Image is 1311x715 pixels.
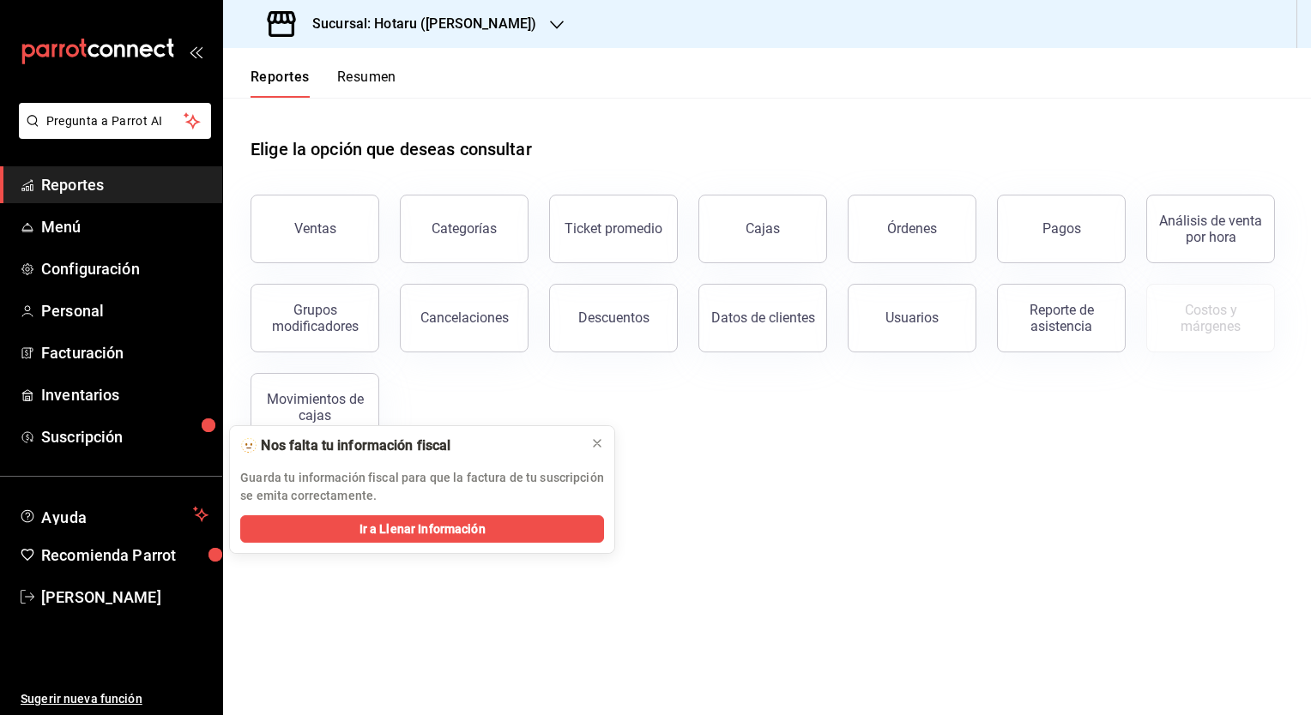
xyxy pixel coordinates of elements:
div: Ticket promedio [565,220,662,237]
div: Cancelaciones [420,309,509,326]
button: Datos de clientes [698,284,827,352]
button: Ticket promedio [549,195,678,263]
div: Ventas [294,220,336,237]
button: Resumen [337,69,396,98]
a: Pregunta a Parrot AI [12,124,211,142]
button: Órdenes [848,195,976,263]
div: Análisis de venta por hora [1157,213,1264,245]
button: Análisis de venta por hora [1146,195,1275,263]
button: Contrata inventarios para ver este reporte [1146,284,1275,352]
button: Usuarios [848,284,976,352]
button: Reporte de asistencia [997,284,1126,352]
span: Recomienda Parrot [41,544,208,567]
div: Datos de clientes [711,309,815,326]
span: Pregunta a Parrot AI [46,112,184,130]
button: Movimientos de cajas [251,373,379,442]
span: Ir a Llenar Información [359,520,486,538]
span: Reportes [41,173,208,196]
div: Costos y márgenes [1157,302,1264,334]
span: Configuración [41,257,208,280]
span: Inventarios [41,383,208,406]
button: Descuentos [549,284,678,352]
span: [PERSON_NAME] [41,586,208,609]
span: Menú [41,215,208,238]
span: Ayuda [41,504,186,525]
button: Pagos [997,195,1126,263]
button: Grupos modificadores [251,284,379,352]
div: Reporte de asistencia [1008,302,1115,334]
div: Movimientos de cajas [262,391,368,424]
h1: Elige la opción que deseas consultar [251,136,532,162]
button: Reportes [251,69,310,98]
button: Ventas [251,195,379,263]
span: Personal [41,299,208,322]
button: Categorías [400,195,529,263]
h3: Sucursal: Hotaru ([PERSON_NAME]) [299,14,536,34]
span: Facturación [41,341,208,364]
div: Descuentos [578,309,649,326]
div: Órdenes [887,220,937,237]
button: Pregunta a Parrot AI [19,103,211,139]
button: Cancelaciones [400,284,529,352]
div: navigation tabs [251,69,396,98]
div: Grupos modificadores [262,302,368,334]
div: Categorías [432,220,497,237]
button: Ir a Llenar Información [240,515,604,543]
p: Guarda tu información fiscal para que la factura de tu suscripción se emita correctamente. [240,469,604,505]
button: open_drawer_menu [189,45,202,58]
span: Suscripción [41,425,208,448]
div: Usuarios [885,309,939,326]
span: Sugerir nueva función [21,690,208,708]
div: Cajas [746,220,780,237]
div: 🫥 Nos falta tu información fiscal [240,436,577,455]
button: Cajas [698,195,827,263]
div: Pagos [1042,220,1081,237]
